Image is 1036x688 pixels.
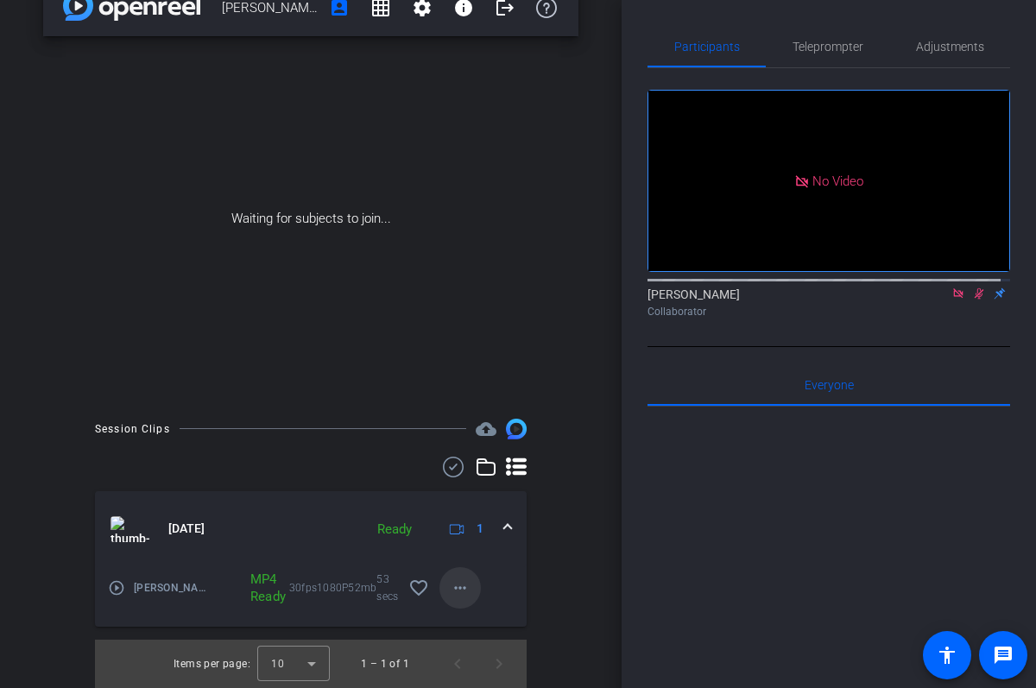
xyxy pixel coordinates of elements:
[506,419,527,439] img: Session clips
[95,567,527,627] div: thumb-nail[DATE]Ready1
[174,655,250,672] div: Items per page:
[450,578,471,598] mat-icon: more_horiz
[478,643,520,685] button: Next page
[95,491,527,567] mat-expansion-panel-header: thumb-nail[DATE]Ready1
[916,41,984,53] span: Adjustments
[361,655,409,672] div: 1 – 1 of 1
[242,571,266,605] div: MP4 Ready
[993,645,1014,666] mat-icon: message
[437,643,478,685] button: Previous page
[43,36,578,401] div: Waiting for subjects to join...
[408,578,429,598] mat-icon: favorite_border
[812,173,863,188] span: No Video
[369,520,420,540] div: Ready
[937,645,957,666] mat-icon: accessibility
[805,379,854,391] span: Everyone
[289,579,317,596] span: 30fps
[376,571,398,605] span: 53 secs
[348,579,376,596] span: 52mb
[134,579,213,596] span: [PERSON_NAME] -LZSB- Recording Session for EACG-25009 All Hands Marketing Message-[PERSON_NAME]-T...
[476,419,496,439] mat-icon: cloud_upload
[108,579,125,596] mat-icon: play_circle_outline
[647,286,1010,319] div: [PERSON_NAME]
[111,516,149,542] img: thumb-nail
[168,520,205,538] span: [DATE]
[95,420,170,438] div: Session Clips
[317,579,348,596] span: 1080P
[793,41,863,53] span: Teleprompter
[476,419,496,439] span: Destinations for your clips
[647,304,1010,319] div: Collaborator
[674,41,740,53] span: Participants
[477,520,483,538] span: 1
